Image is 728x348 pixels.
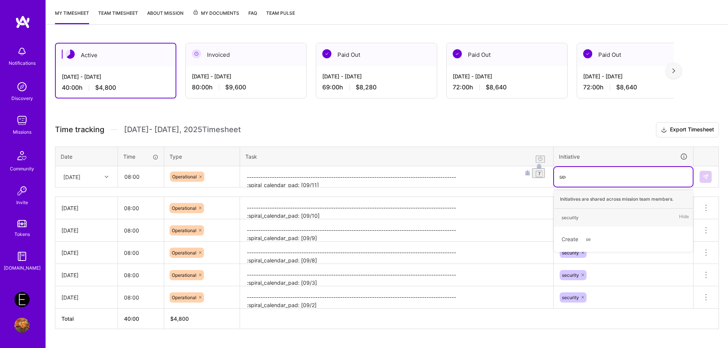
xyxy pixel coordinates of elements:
input: HH:MM [118,167,163,187]
span: Hide [679,212,689,223]
img: bell [14,44,30,59]
i: icon Download [661,126,667,134]
span: $8,280 [356,83,377,91]
div: Notifications [9,59,36,67]
div: [DATE] [61,293,111,301]
input: HH:MM [118,220,164,240]
div: Missions [13,128,31,136]
span: Operational [172,205,196,211]
button: Export Timesheet [656,122,719,137]
span: My Documents [193,9,239,17]
img: teamwork [14,113,30,128]
span: Team Pulse [266,10,295,16]
img: Endeavor: Onlocation Mobile/Security- 3338TSV275 [14,292,30,307]
img: right [672,68,675,73]
img: Paid Out [583,49,592,58]
div: Paid Out [316,43,437,66]
div: security [562,214,579,222]
div: Initiatives are shared across mission team members. [554,190,693,209]
div: [DATE] [63,173,80,181]
div: [DATE] [61,271,111,279]
input: HH:MM [118,287,164,307]
textarea: -------------------------------------------------------------------------------------------- :spi... [241,198,552,218]
div: [DATE] - [DATE] [192,72,300,80]
img: guide book [14,249,30,264]
span: se [582,234,595,244]
div: 69:00 h [322,83,431,91]
textarea: To enrich screen reader interactions, please activate Accessibility in Grammarly extension settings [241,167,552,187]
div: Invoiced [186,43,306,66]
img: logo [15,15,30,29]
div: [DATE] - [DATE] [453,72,561,80]
th: Task [240,147,554,166]
a: Team Pulse [266,9,295,24]
a: My Documents [193,9,239,24]
input: HH:MM [118,265,164,285]
img: Invite [14,183,30,198]
i: icon Chevron [105,175,108,179]
textarea: -------------------------------------------------------------------------------------------- :spi... [241,265,552,286]
div: [DOMAIN_NAME] [4,264,41,272]
div: [DATE] [61,226,111,234]
div: Initiative [559,152,688,161]
div: [DATE] [61,204,111,212]
img: User Avatar [14,318,30,333]
div: [DATE] [61,249,111,257]
th: Total [55,309,118,329]
img: Community [13,147,31,165]
div: [DATE] - [DATE] [322,72,431,80]
a: Team timesheet [98,9,138,24]
div: 80:00 h [192,83,300,91]
div: 72:00 h [583,83,692,91]
span: security [562,250,579,256]
img: tokens [17,220,27,227]
div: Paid Out [447,43,567,66]
div: Active [56,44,176,67]
span: Operational [172,174,197,179]
img: Invoiced [192,49,201,58]
th: 40:00 [118,309,164,329]
img: Paid Out [453,49,462,58]
img: Active [66,50,75,59]
img: Submit [703,174,709,180]
div: 40:00 h [62,84,169,92]
span: $ 4,800 [170,315,189,322]
span: Operational [172,250,196,256]
span: $4,800 [95,84,116,92]
img: discovery [14,79,30,94]
span: [DATE] - [DATE] , 2025 Timesheet [124,125,241,134]
div: 72:00 h [453,83,561,91]
div: Time [123,153,158,161]
th: Type [164,147,240,166]
div: [DATE] - [DATE] [583,72,692,80]
span: $8,640 [486,83,507,91]
span: $9,600 [225,83,246,91]
span: Time tracking [55,125,104,134]
div: [DATE] - [DATE] [62,73,169,81]
th: Date [55,147,118,166]
a: My timesheet [55,9,89,24]
a: FAQ [248,9,257,24]
div: Invite [16,198,28,206]
textarea: -------------------------------------------------------------------------------------------- :spi... [241,242,552,263]
span: Operational [172,272,196,278]
a: About Mission [147,9,184,24]
div: Tokens [14,230,30,238]
div: Community [10,165,34,173]
span: security [562,272,579,278]
span: $8,640 [616,83,637,91]
a: Endeavor: Onlocation Mobile/Security- 3338TSV275 [13,292,31,307]
input: HH:MM [118,198,164,218]
img: Paid Out [322,49,331,58]
a: User Avatar [13,318,31,333]
span: Operational [172,228,196,233]
span: security [562,295,579,300]
div: Discovery [11,94,33,102]
textarea: -------------------------------------------------------------------------------------------- :spi... [241,287,552,308]
div: Paid Out [577,43,698,66]
div: Create [558,230,689,248]
textarea: -------------------------------------------------------------------------------------------- :spi... [241,220,552,241]
input: HH:MM [118,243,164,263]
span: Operational [172,295,196,300]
